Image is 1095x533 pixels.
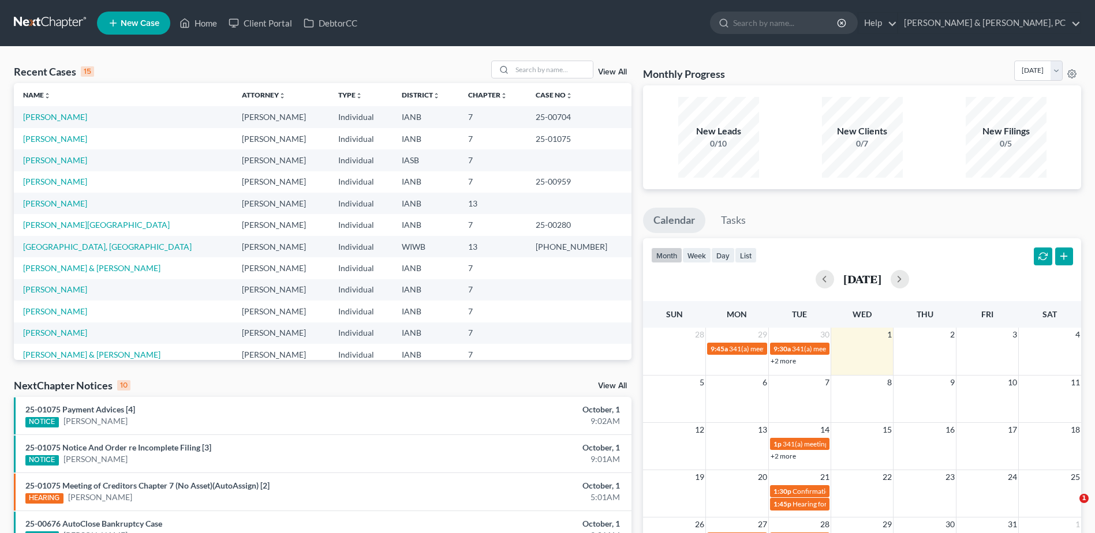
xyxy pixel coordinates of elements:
[771,356,796,365] a: +2 more
[459,214,526,235] td: 7
[25,493,63,504] div: HEARING
[678,138,759,149] div: 0/10
[526,214,632,235] td: 25-00280
[329,106,393,127] td: Individual
[468,91,507,99] a: Chapterunfold_more
[25,455,59,466] div: NOTICE
[822,125,903,138] div: New Clients
[233,322,329,344] td: [PERSON_NAME]
[121,19,159,28] span: New Case
[881,517,893,531] span: 29
[393,344,459,365] td: IANB
[23,134,87,144] a: [PERSON_NAME]
[393,193,459,214] td: IANB
[429,442,620,453] div: October, 1
[886,328,893,341] span: 1
[1070,470,1081,484] span: 25
[25,481,270,490] a: 25-01075 Meeting of Creditors Chapter 7 (No Asset)(AutoAssign) [2]
[966,125,1047,138] div: New Filings
[329,279,393,301] td: Individual
[459,279,526,301] td: 7
[843,273,881,285] h2: [DATE]
[771,452,796,460] a: +2 more
[682,247,711,263] button: week
[429,415,620,427] div: 9:02AM
[757,517,768,531] span: 27
[666,309,683,319] span: Sun
[757,423,768,437] span: 13
[898,13,1081,33] a: [PERSON_NAME] & [PERSON_NAME], PC
[25,417,59,427] div: NOTICE
[819,470,831,484] span: 21
[117,380,130,391] div: 10
[793,500,883,508] span: Hearing for [PERSON_NAME]
[822,138,903,149] div: 0/7
[233,106,329,127] td: [PERSON_NAME]
[329,128,393,149] td: Individual
[23,263,160,273] a: [PERSON_NAME] & [PERSON_NAME]
[14,65,94,78] div: Recent Cases
[949,376,956,389] span: 9
[711,344,728,353] span: 9:45a
[429,480,620,491] div: October, 1
[23,220,170,230] a: [PERSON_NAME][GEOGRAPHIC_DATA]
[598,68,627,76] a: View All
[44,92,51,99] i: unfold_more
[429,518,620,530] div: October, 1
[793,487,924,496] span: Confirmation hearing for [PERSON_NAME]
[757,328,768,341] span: 29
[23,155,87,165] a: [PERSON_NAME]
[949,328,956,341] span: 2
[944,517,956,531] span: 30
[526,128,632,149] td: 25-01075
[25,404,135,414] a: 25-01075 Payment Advices [4]
[1070,423,1081,437] span: 18
[393,301,459,322] td: IANB
[853,309,872,319] span: Wed
[819,423,831,437] span: 14
[792,309,807,319] span: Tue
[81,66,94,77] div: 15
[329,301,393,322] td: Individual
[329,344,393,365] td: Individual
[329,257,393,279] td: Individual
[63,415,128,427] a: [PERSON_NAME]
[329,322,393,344] td: Individual
[1011,328,1018,341] span: 3
[459,257,526,279] td: 7
[459,193,526,214] td: 13
[459,149,526,171] td: 7
[500,92,507,99] i: unfold_more
[233,149,329,171] td: [PERSON_NAME]
[393,236,459,257] td: WIWB
[526,236,632,257] td: [PHONE_NUMBER]
[512,61,593,78] input: Search by name...
[643,208,705,233] a: Calendar
[329,236,393,257] td: Individual
[429,453,620,465] div: 9:01AM
[773,344,791,353] span: 9:30a
[233,279,329,301] td: [PERSON_NAME]
[917,309,933,319] span: Thu
[981,309,993,319] span: Fri
[824,376,831,389] span: 7
[773,500,791,508] span: 1:45p
[338,91,362,99] a: Typeunfold_more
[526,171,632,193] td: 25-00959
[598,382,627,390] a: View All
[735,247,757,263] button: list
[459,322,526,344] td: 7
[1074,517,1081,531] span: 1
[233,301,329,322] td: [PERSON_NAME]
[429,491,620,503] div: 5:01AM
[1074,328,1081,341] span: 4
[694,328,705,341] span: 28
[23,284,87,294] a: [PERSON_NAME]
[1007,423,1018,437] span: 17
[402,91,440,99] a: Districtunfold_more
[279,92,286,99] i: unfold_more
[727,309,747,319] span: Mon
[1007,517,1018,531] span: 31
[733,12,839,33] input: Search by name...
[23,91,51,99] a: Nameunfold_more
